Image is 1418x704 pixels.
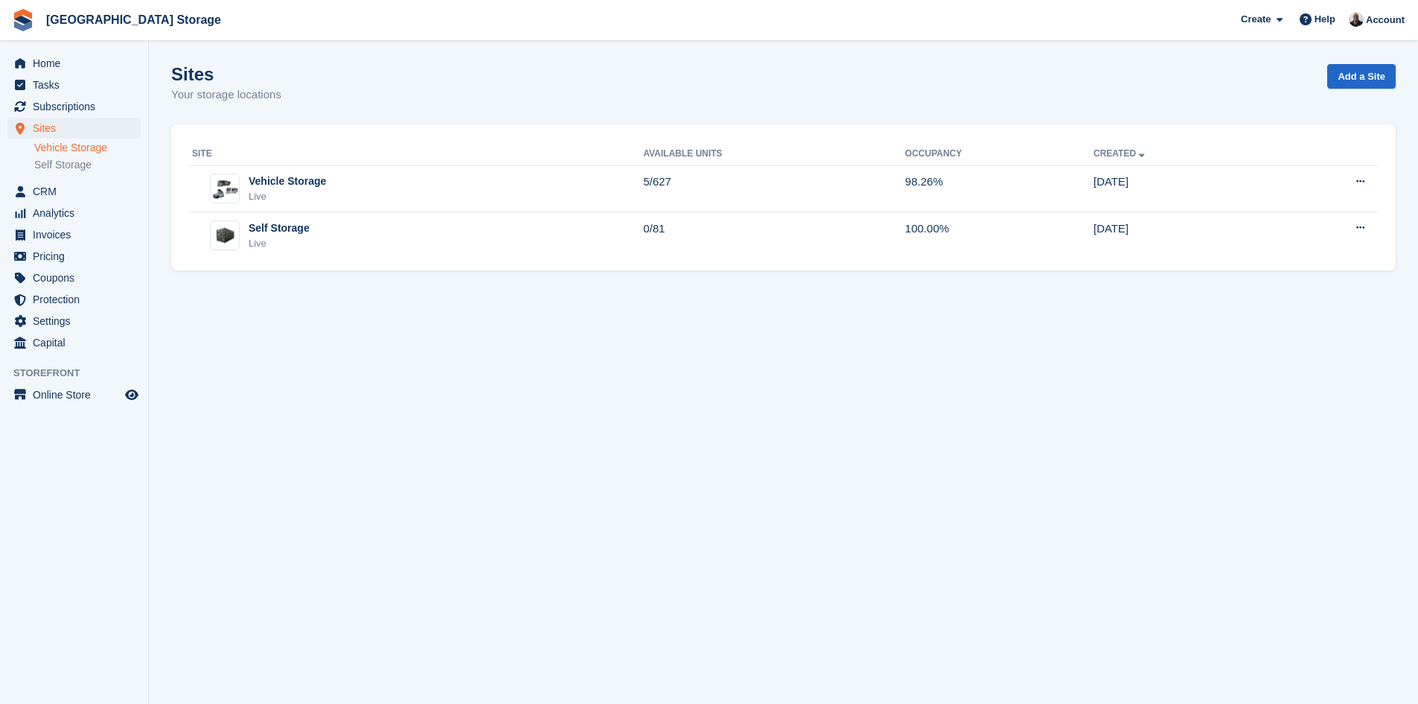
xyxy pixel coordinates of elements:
img: Image of Self Storage site [211,225,239,247]
span: Tasks [33,74,122,95]
span: Settings [33,311,122,332]
a: menu [7,311,141,332]
img: Keith Strivens [1349,12,1364,27]
a: [GEOGRAPHIC_DATA] Storage [40,7,227,32]
div: Self Storage [249,221,310,236]
a: menu [7,289,141,310]
td: 100.00% [905,212,1093,259]
span: Online Store [33,384,122,405]
a: menu [7,181,141,202]
a: menu [7,384,141,405]
span: Create [1241,12,1271,27]
span: Subscriptions [33,96,122,117]
div: Live [249,236,310,251]
div: Vehicle Storage [249,174,326,189]
td: 98.26% [905,165,1093,212]
th: Available Units [643,142,905,166]
img: stora-icon-8386f47178a22dfd0bd8f6a31ec36ba5ce8667c1dd55bd0f319d3a0aa187defe.svg [12,9,34,31]
span: Account [1366,13,1405,28]
span: Sites [33,118,122,139]
span: Pricing [33,246,122,267]
a: menu [7,96,141,117]
p: Your storage locations [171,86,281,104]
span: Protection [33,289,122,310]
span: Analytics [33,203,122,223]
a: menu [7,203,141,223]
a: menu [7,246,141,267]
a: menu [7,332,141,353]
a: menu [7,118,141,139]
span: Coupons [33,267,122,288]
th: Site [189,142,643,166]
h1: Sites [171,64,281,84]
a: menu [7,74,141,95]
span: Storefront [13,366,148,381]
a: Preview store [123,386,141,404]
span: Invoices [33,224,122,245]
td: 5/627 [643,165,905,212]
a: Add a Site [1327,64,1396,89]
td: [DATE] [1093,165,1274,212]
a: Created [1093,148,1148,159]
span: Capital [33,332,122,353]
a: Vehicle Storage [34,141,141,155]
span: Home [33,53,122,74]
a: Self Storage [34,158,141,172]
a: menu [7,267,141,288]
a: menu [7,53,141,74]
img: Image of Vehicle Storage site [211,177,239,200]
div: Live [249,189,326,204]
th: Occupancy [905,142,1093,166]
td: [DATE] [1093,212,1274,259]
a: menu [7,224,141,245]
td: 0/81 [643,212,905,259]
span: Help [1315,12,1335,27]
span: CRM [33,181,122,202]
